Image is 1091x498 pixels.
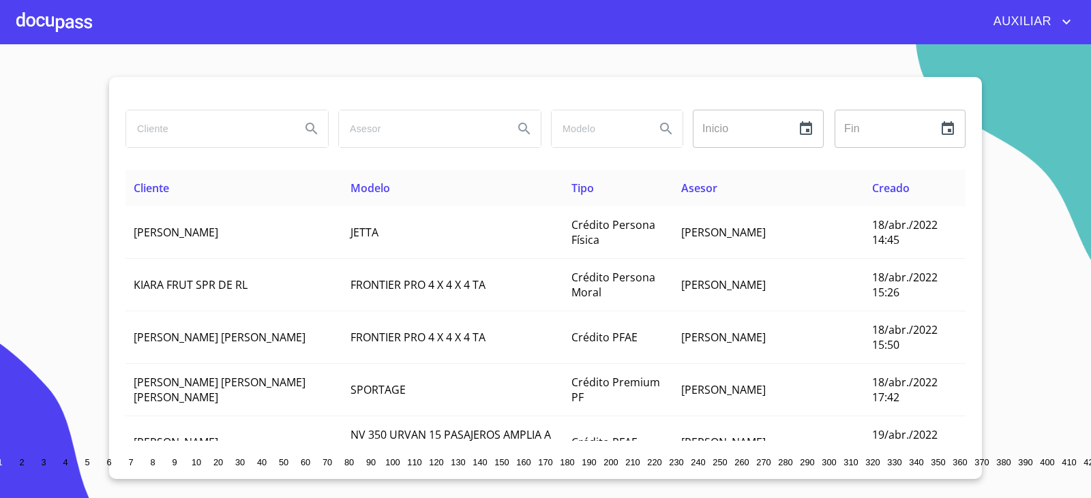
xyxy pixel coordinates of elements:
span: 120 [429,457,443,467]
span: 60 [301,457,310,467]
span: 150 [494,457,509,467]
span: 370 [974,457,989,467]
button: 270 [753,452,775,473]
button: account of current user [983,11,1075,33]
span: 130 [451,457,465,467]
button: 310 [840,452,862,473]
span: 240 [691,457,705,467]
span: 270 [756,457,771,467]
span: 170 [538,457,552,467]
button: 290 [796,452,818,473]
button: 10 [185,452,207,473]
span: NV 350 URVAN 15 PASAJEROS AMPLIA A A PAQ SEG T M [350,427,551,457]
button: 360 [949,452,971,473]
button: Search [295,112,328,145]
button: 350 [927,452,949,473]
span: 180 [560,457,574,467]
button: 90 [360,452,382,473]
span: 9 [172,457,177,467]
span: 320 [865,457,880,467]
button: 340 [906,452,927,473]
span: 160 [516,457,530,467]
input: search [339,110,503,147]
span: 50 [279,457,288,467]
span: 100 [385,457,400,467]
span: [PERSON_NAME] [PERSON_NAME] [PERSON_NAME] [134,375,305,405]
span: 10 [192,457,201,467]
span: 340 [909,457,923,467]
span: Cliente [134,181,169,196]
span: 18/abr./2022 15:26 [872,270,938,300]
button: 9 [164,452,185,473]
span: 410 [1062,457,1076,467]
button: 80 [338,452,360,473]
button: 4 [55,452,76,473]
span: 110 [407,457,421,467]
button: Search [650,112,683,145]
button: 5 [76,452,98,473]
button: 370 [971,452,993,473]
button: 70 [316,452,338,473]
span: Asesor [681,181,717,196]
button: 210 [622,452,644,473]
button: 240 [687,452,709,473]
button: 60 [295,452,316,473]
button: 260 [731,452,753,473]
span: 30 [235,457,245,467]
span: 390 [1018,457,1032,467]
button: 8 [142,452,164,473]
span: 18/abr./2022 15:50 [872,322,938,352]
span: 80 [344,457,354,467]
span: KIARA FRUT SPR DE RL [134,277,248,292]
button: 2 [11,452,33,473]
span: Crédito Persona Moral [571,270,655,300]
button: Search [508,112,541,145]
button: 200 [600,452,622,473]
span: 8 [150,457,155,467]
span: 260 [734,457,749,467]
button: 40 [251,452,273,473]
button: 100 [382,452,404,473]
span: 40 [257,457,267,467]
span: 7 [128,457,133,467]
button: 220 [644,452,666,473]
span: [PERSON_NAME] [681,225,766,240]
span: 330 [887,457,901,467]
span: FRONTIER PRO 4 X 4 X 4 TA [350,277,485,292]
span: 290 [800,457,814,467]
button: 7 [120,452,142,473]
button: 390 [1015,452,1036,473]
button: 160 [513,452,535,473]
button: 150 [491,452,513,473]
button: 230 [666,452,687,473]
span: 220 [647,457,661,467]
button: 280 [775,452,796,473]
button: 300 [818,452,840,473]
span: 18/abr./2022 14:45 [872,217,938,247]
span: Creado [872,181,910,196]
span: 2 [19,457,24,467]
button: 250 [709,452,731,473]
span: 70 [323,457,332,467]
span: 280 [778,457,792,467]
span: Crédito PFAE [571,435,638,450]
span: 4 [63,457,68,467]
button: 410 [1058,452,1080,473]
span: [PERSON_NAME] [681,382,766,397]
span: JETTA [350,225,378,240]
button: 330 [884,452,906,473]
span: 300 [822,457,836,467]
span: 380 [996,457,1011,467]
span: SPORTAGE [350,382,406,397]
button: 30 [229,452,251,473]
span: Crédito Premium PF [571,375,660,405]
span: Crédito Persona Física [571,217,655,247]
span: [PERSON_NAME] [134,435,218,450]
span: 3 [41,457,46,467]
span: 18/abr./2022 17:42 [872,375,938,405]
span: 350 [931,457,945,467]
span: 90 [366,457,376,467]
span: [PERSON_NAME] [681,330,766,345]
span: 360 [953,457,967,467]
span: FRONTIER PRO 4 X 4 X 4 TA [350,330,485,345]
